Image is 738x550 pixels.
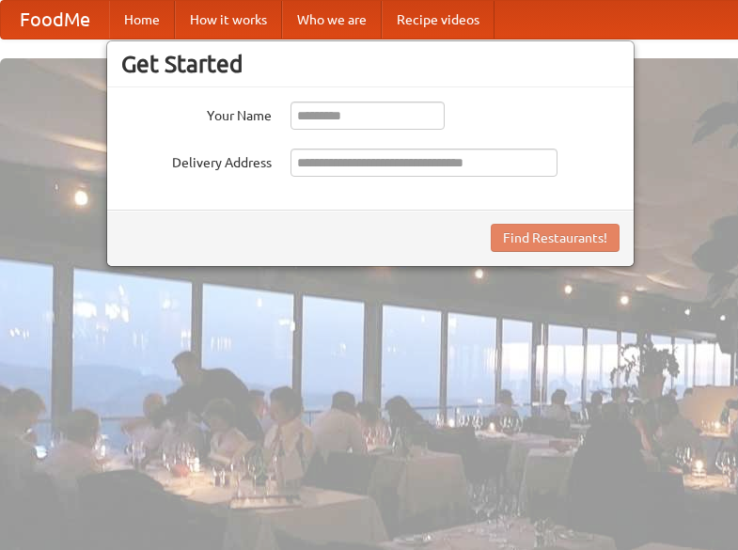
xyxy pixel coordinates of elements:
[109,1,175,39] a: Home
[1,1,109,39] a: FoodMe
[121,149,272,172] label: Delivery Address
[491,224,620,252] button: Find Restaurants!
[282,1,382,39] a: Who we are
[121,50,620,78] h3: Get Started
[175,1,282,39] a: How it works
[382,1,495,39] a: Recipe videos
[121,102,272,125] label: Your Name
